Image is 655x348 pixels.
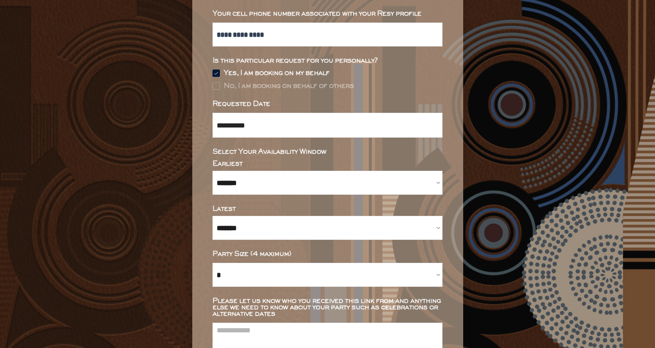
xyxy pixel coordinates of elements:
[213,82,220,90] img: Rectangle%20315%20%281%29.svg
[213,11,442,17] div: Your cell phone number associated with your Resy profile
[213,101,442,107] div: Requested Date
[213,58,442,64] div: Is this particular request for you personally?
[224,83,354,89] div: No, I am booking on behalf of others
[213,206,442,212] div: Latest
[213,161,442,167] div: Earliest
[213,70,220,77] img: Group%2048096532.svg
[213,298,442,317] div: Please let us know who you received this link from and anything else we need to know about your p...
[213,149,442,155] div: Select Your Availability Window
[213,251,442,257] div: Party Size (4 maximum)
[224,70,329,76] div: Yes, I am booking on my behalf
